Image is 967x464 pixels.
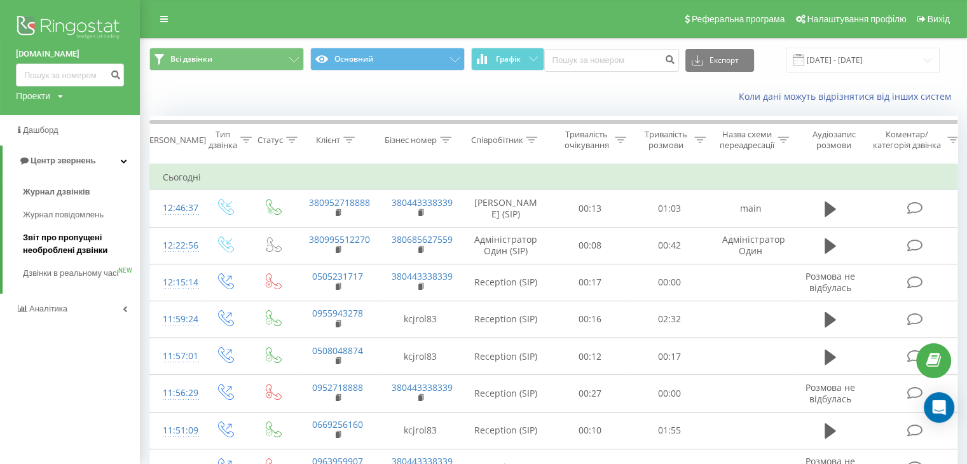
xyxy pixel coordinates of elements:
[551,227,630,264] td: 00:08
[471,48,544,71] button: Графік
[309,233,370,245] a: 380995512270
[316,135,340,146] div: Клієнт
[462,190,551,227] td: [PERSON_NAME] (SIP)
[470,135,523,146] div: Співробітник
[312,345,363,357] a: 0508048874
[163,344,188,369] div: 11:57:01
[710,190,792,227] td: main
[806,270,855,294] span: Розмова не відбулась
[462,264,551,301] td: Reception (SIP)
[170,54,212,64] span: Всі дзвінки
[379,412,462,449] td: kcjrol83
[462,227,551,264] td: Адміністратор Один (SIP)
[23,181,140,203] a: Журнал дзвінків
[870,129,944,151] div: Коментар/категорія дзвінка
[692,14,785,24] span: Реферальна програма
[462,338,551,375] td: Reception (SIP)
[385,135,437,146] div: Бізнес номер
[392,270,453,282] a: 380443338339
[23,186,90,198] span: Журнал дзвінків
[23,125,58,135] span: Дашборд
[312,418,363,430] a: 0669256160
[806,381,855,405] span: Розмова не відбулась
[685,49,754,72] button: Експорт
[803,129,865,151] div: Аудіозапис розмови
[630,190,710,227] td: 01:03
[630,264,710,301] td: 00:00
[23,203,140,226] a: Журнал повідомлень
[16,90,50,102] div: Проекти
[163,196,188,221] div: 12:46:37
[630,338,710,375] td: 00:17
[551,375,630,412] td: 00:27
[807,14,906,24] span: Налаштування профілю
[23,208,104,221] span: Журнал повідомлень
[630,375,710,412] td: 00:00
[928,14,950,24] span: Вихід
[163,307,188,332] div: 11:59:24
[312,270,363,282] a: 0505231717
[23,262,140,285] a: Дзвінки в реальному часіNEW
[720,129,774,151] div: Назва схеми переадресації
[142,135,206,146] div: [PERSON_NAME]
[163,381,188,406] div: 11:56:29
[630,412,710,449] td: 01:55
[312,307,363,319] a: 0955943278
[163,233,188,258] div: 12:22:56
[462,301,551,338] td: Reception (SIP)
[379,338,462,375] td: kcjrol83
[29,304,67,313] span: Аналiтика
[309,196,370,208] a: 380952718888
[710,227,792,264] td: Адміністратор Один
[630,301,710,338] td: 02:32
[551,412,630,449] td: 00:10
[16,13,124,44] img: Ringostat logo
[392,196,453,208] a: 380443338339
[150,165,964,190] td: Сьогодні
[462,375,551,412] td: Reception (SIP)
[23,226,140,262] a: Звіт про пропущені необроблені дзвінки
[551,338,630,375] td: 00:12
[392,381,453,393] a: 380443338339
[310,48,465,71] button: Основний
[149,48,304,71] button: Всі дзвінки
[209,129,237,151] div: Тип дзвінка
[551,264,630,301] td: 00:17
[23,231,134,257] span: Звіт про пропущені необроблені дзвінки
[551,301,630,338] td: 00:16
[31,156,95,165] span: Центр звернень
[3,146,140,176] a: Центр звернень
[551,190,630,227] td: 00:13
[16,64,124,86] input: Пошук за номером
[16,48,124,60] a: [DOMAIN_NAME]
[739,90,957,102] a: Коли дані можуть відрізнятися вiд інших систем
[163,418,188,443] div: 11:51:09
[257,135,283,146] div: Статус
[312,381,363,393] a: 0952718888
[23,267,118,280] span: Дзвінки в реальному часі
[462,412,551,449] td: Reception (SIP)
[163,270,188,295] div: 12:15:14
[641,129,691,151] div: Тривалість розмови
[544,49,679,72] input: Пошук за номером
[392,233,453,245] a: 380685627559
[561,129,612,151] div: Тривалість очікування
[496,55,521,64] span: Графік
[630,227,710,264] td: 00:42
[379,301,462,338] td: kcjrol83
[924,392,954,423] div: Open Intercom Messenger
